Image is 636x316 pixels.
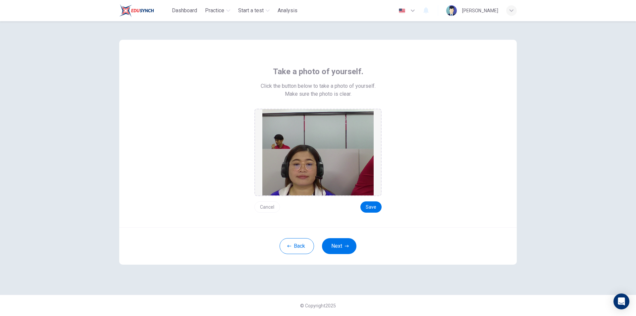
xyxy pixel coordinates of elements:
[172,7,197,15] span: Dashboard
[613,293,629,309] div: Open Intercom Messenger
[238,7,264,15] span: Start a test
[360,201,382,213] button: Save
[202,5,233,17] button: Practice
[462,7,498,15] div: [PERSON_NAME]
[261,82,376,90] span: Click the button below to take a photo of yourself.
[119,4,169,17] a: Train Test logo
[285,90,351,98] span: Make sure the photo is clear.
[236,5,272,17] button: Start a test
[275,5,300,17] button: Analysis
[278,7,297,15] span: Analysis
[446,5,457,16] img: Profile picture
[262,109,374,195] img: preview screemshot
[169,5,200,17] button: Dashboard
[398,8,406,13] img: en
[119,4,154,17] img: Train Test logo
[300,303,336,308] span: © Copyright 2025
[322,238,356,254] button: Next
[254,201,280,213] button: Cancel
[280,238,314,254] button: Back
[205,7,224,15] span: Practice
[273,66,363,77] span: Take a photo of yourself.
